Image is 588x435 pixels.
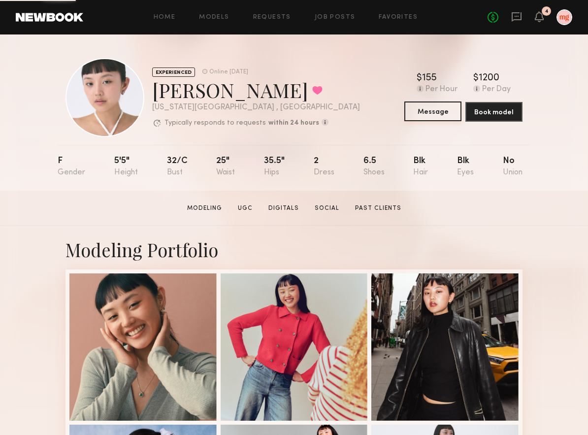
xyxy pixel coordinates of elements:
[58,157,85,177] div: F
[164,120,266,127] p: Typically responds to requests
[479,73,499,83] div: 1200
[473,73,479,83] div: $
[253,14,291,21] a: Requests
[264,204,303,213] a: Digitals
[209,69,248,75] div: Online [DATE]
[482,85,511,94] div: Per Day
[216,157,235,177] div: 25"
[65,237,523,262] div: Modeling Portfolio
[503,157,523,177] div: No
[264,157,285,177] div: 35.5"
[363,157,385,177] div: 6.5
[379,14,418,21] a: Favorites
[314,157,334,177] div: 2
[152,103,360,112] div: [US_STATE][GEOGRAPHIC_DATA] , [GEOGRAPHIC_DATA]
[167,157,188,177] div: 32/c
[465,102,523,122] button: Book model
[413,157,428,177] div: Blk
[152,77,360,103] div: [PERSON_NAME]
[425,85,457,94] div: Per Hour
[268,120,319,127] b: within 24 hours
[351,204,405,213] a: Past Clients
[457,157,474,177] div: Blk
[545,9,549,14] div: 4
[422,73,437,83] div: 155
[199,14,229,21] a: Models
[183,204,226,213] a: Modeling
[404,101,461,121] button: Message
[154,14,176,21] a: Home
[315,14,356,21] a: Job Posts
[234,204,257,213] a: UGC
[311,204,343,213] a: Social
[152,67,195,77] div: EXPERIENCED
[114,157,138,177] div: 5'5"
[417,73,422,83] div: $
